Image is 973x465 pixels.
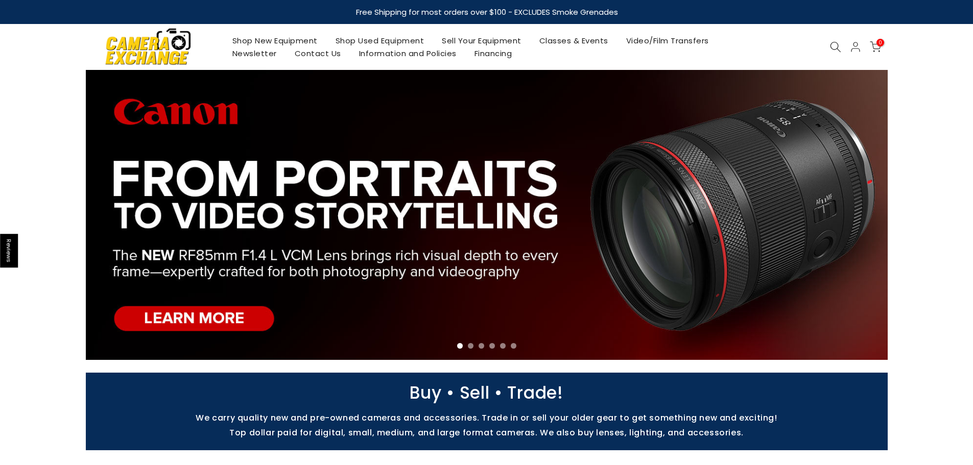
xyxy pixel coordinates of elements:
li: Page dot 4 [489,343,495,349]
li: Page dot 1 [457,343,463,349]
a: Newsletter [223,47,286,60]
li: Page dot 6 [511,343,516,349]
a: Financing [465,47,521,60]
a: Contact Us [286,47,350,60]
a: Video/Film Transfers [617,34,718,47]
li: Page dot 5 [500,343,506,349]
p: We carry quality new and pre-owned cameras and accessories. Trade in or sell your older gear to g... [81,413,893,423]
span: 0 [876,39,884,46]
li: Page dot 3 [479,343,484,349]
p: Top dollar paid for digital, small, medium, and large format cameras. We also buy lenses, lightin... [81,428,893,437]
a: 0 [870,41,881,53]
a: Classes & Events [530,34,617,47]
strong: Free Shipping for most orders over $100 - EXCLUDES Smoke Grenades [355,7,618,17]
li: Page dot 2 [468,343,473,349]
a: Shop Used Equipment [326,34,433,47]
a: Sell Your Equipment [433,34,531,47]
a: Shop New Equipment [223,34,326,47]
a: Information and Policies [350,47,465,60]
p: Buy • Sell • Trade! [81,388,893,398]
